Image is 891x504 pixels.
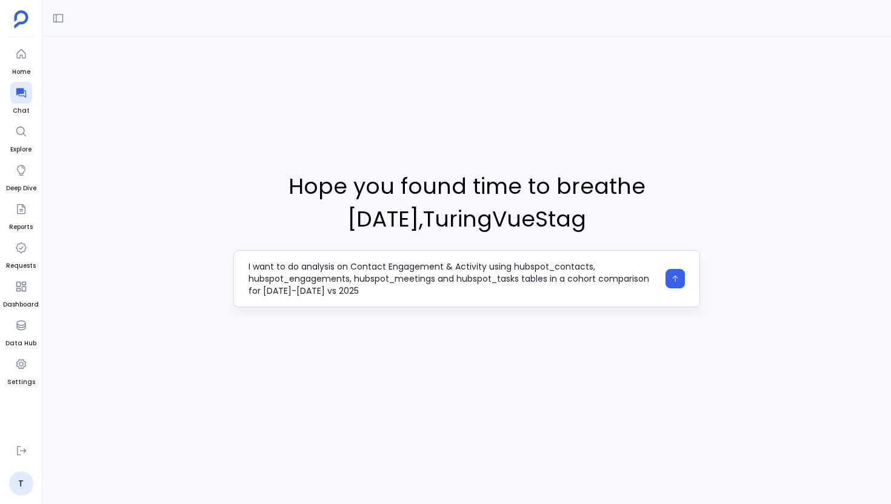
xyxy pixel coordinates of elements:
span: Reports [9,222,33,232]
a: Reports [9,198,33,232]
span: Requests [6,261,36,271]
a: Home [10,43,32,77]
span: Home [10,67,32,77]
a: Settings [7,353,35,387]
a: Explore [10,121,32,154]
a: Chat [10,82,32,116]
span: Settings [7,377,35,387]
span: Hope you found time to breathe [DATE] , TuringVueStag [233,170,700,236]
a: Deep Dive [6,159,36,193]
a: Requests [6,237,36,271]
a: Data Hub [5,314,36,348]
span: Data Hub [5,339,36,348]
textarea: I want to do analysis on Contact Engagement & Activity using hubspot_contacts, hubspot_engagement... [249,260,658,297]
img: petavue logo [14,10,28,28]
span: Explore [10,145,32,154]
span: Chat [10,106,32,116]
span: Deep Dive [6,184,36,193]
span: Dashboard [3,300,39,310]
a: T [9,471,33,496]
a: Dashboard [3,276,39,310]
